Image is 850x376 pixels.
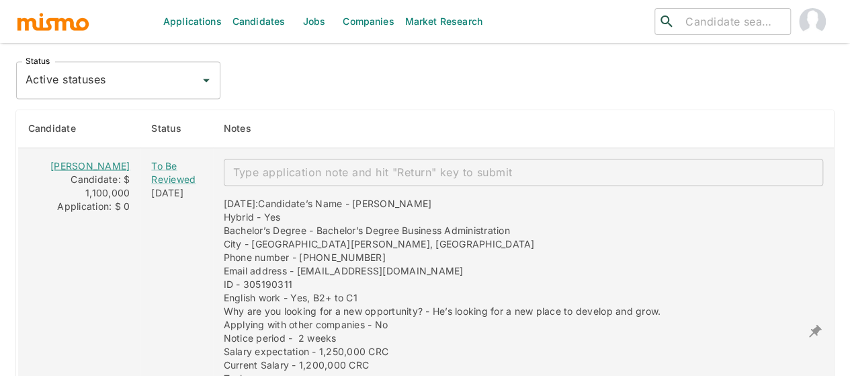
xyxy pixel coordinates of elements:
[680,12,785,31] input: Candidate search
[151,159,202,186] a: To Be Reviewed
[26,55,50,67] label: Status
[17,110,141,148] th: Candidate
[50,159,130,171] a: [PERSON_NAME]
[16,11,90,32] img: logo
[213,110,834,148] th: Notes
[151,186,202,199] div: [DATE]
[29,172,130,199] div: Candidate: $ 1,100,000
[140,110,212,148] th: Status
[197,71,216,89] button: Open
[799,8,826,35] img: Maia Reyes
[29,199,130,213] div: Application: $ 0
